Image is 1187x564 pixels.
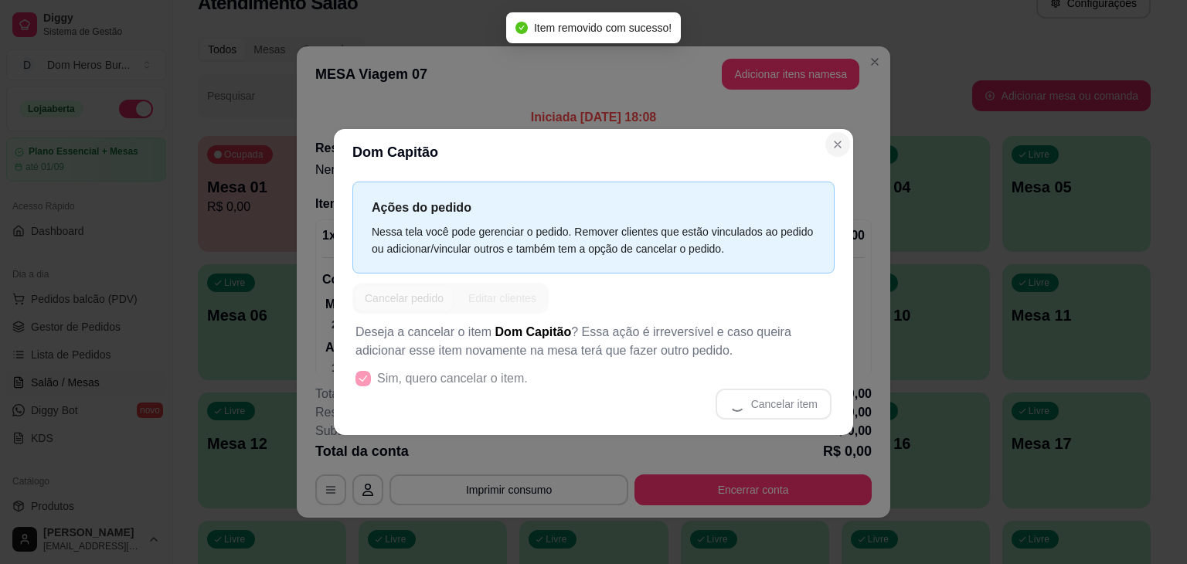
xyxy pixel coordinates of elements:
[334,129,853,175] header: Dom Capitão
[372,223,815,257] div: Nessa tela você pode gerenciar o pedido. Remover clientes que estão vinculados ao pedido ou adici...
[534,22,672,34] span: Item removido com sucesso!
[372,198,815,217] p: Ações do pedido
[355,323,832,360] p: Deseja a cancelar o item ? Essa ação é irreversível e caso queira adicionar esse item novamente n...
[515,22,528,34] span: check-circle
[495,325,572,338] span: Dom Capitão
[825,132,850,157] button: Close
